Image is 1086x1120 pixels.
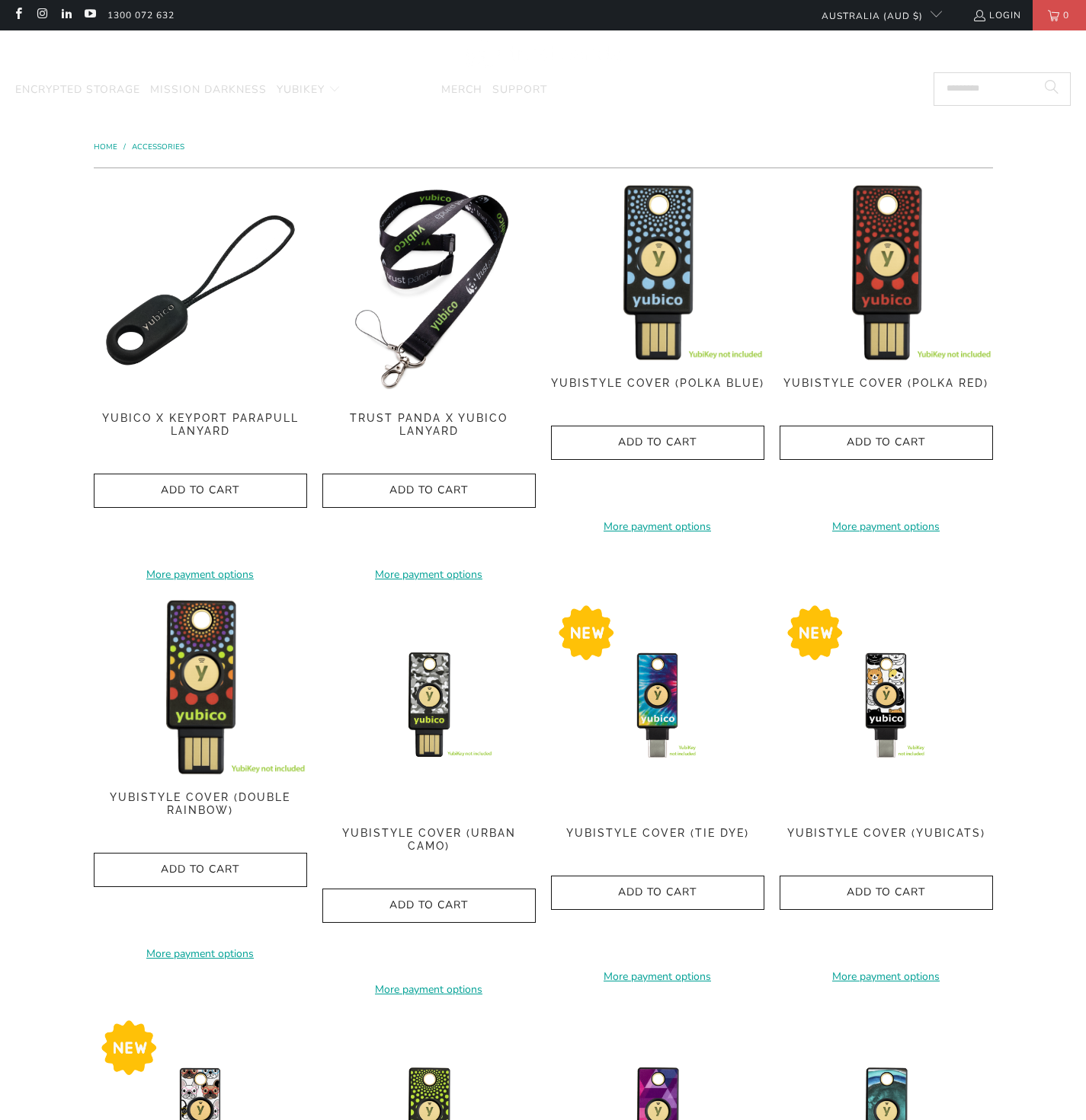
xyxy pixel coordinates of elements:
span: Add to Cart [567,436,748,449]
a: YubiStyle Cover (YubiCats) - Trust Panda YubiStyle Cover (YubiCats) - Trust Panda [780,598,993,812]
button: Add to Cart [322,889,536,923]
a: Trust Panda Australia on YouTube [83,9,96,21]
a: YubiStyle Cover (Tie Dye) - Trust Panda YubiStyle Cover (Tie Dye) - Trust Panda [551,598,764,812]
span: YubiStyle Cover (YubiCats) [780,827,993,840]
button: Add to Cart [322,474,536,508]
span: YubiStyle Cover (Double Rainbow) [94,791,307,817]
span: Encrypted Storage [15,82,140,97]
a: Accessories [351,72,431,108]
img: Trust Panda Australia [465,38,621,69]
img: YubiStyle Cover (Double Rainbow) - Trust Panda [94,598,307,776]
a: YubiStyle Cover (YubiCats) [780,827,993,860]
nav: Translation missing: en.navigation.header.main_nav [15,72,547,108]
a: More payment options [551,968,764,985]
span: Trust Panda x Yubico Lanyard [322,412,536,438]
img: YubiStyle Cover (YubiCats) - Trust Panda [780,598,993,812]
span: Yubico x Keyport Parapull Lanyard [94,412,307,438]
a: Support [492,72,547,108]
button: Add to Cart [94,474,307,508]
span: YubiStyle Cover (Urban Camo) [322,827,536,853]
span: / [123,142,126,152]
a: More payment options [322,566,536,583]
a: Trust Panda Australia on Instagram [35,9,48,21]
span: Add to Cart [338,899,520,912]
a: More payment options [780,519,993,535]
a: More payment options [322,981,536,998]
span: YubiStyle Cover (Polka Red) [780,377,993,390]
a: Mission Darkness [150,72,267,108]
summary: YubiKey [277,72,341,108]
span: Add to Cart [796,436,977,449]
img: YubiStyle Cover (Polka Red) - Trust Panda [780,183,993,361]
span: Add to Cart [110,863,291,876]
span: Add to Cart [567,886,748,899]
button: Add to Cart [780,426,993,460]
a: Accessories [132,142,184,152]
a: More payment options [551,519,764,535]
img: YubiStyle Cover (Polka Blue) - Trust Panda [551,183,764,361]
a: YubiStyle Cover (Polka Red) [780,377,993,410]
span: YubiKey [277,82,325,97]
span: Mission Darkness [150,82,267,97]
img: Trust Panda Yubico Lanyard - Trust Panda [322,183,536,397]
a: YubiStyle Cover (Double Rainbow) [94,791,307,838]
span: Support [492,82,547,97]
button: Add to Cart [780,876,993,910]
span: YubiStyle Cover (Tie Dye) [551,827,764,840]
a: Yubico x Keyport Parapull Lanyard - Trust Panda Yubico x Keyport Parapull Lanyard - Trust Panda [94,183,307,397]
button: Add to Cart [94,853,307,887]
a: YubiStyle Cover (Urban Camo) - Trust Panda YubiStyle Cover (Urban Camo) - Trust Panda [322,598,536,812]
a: Trust Panda Australia on Facebook [11,9,24,21]
span: Add to Cart [110,484,291,497]
a: Encrypted Storage [15,72,140,108]
a: YubiStyle Cover (Tie Dye) [551,827,764,860]
span: Accessories [351,82,431,97]
a: 1300 072 632 [107,7,175,24]
img: YubiStyle Cover (Urban Camo) - Trust Panda [322,598,536,812]
img: YubiStyle Cover (Tie Dye) - Trust Panda [551,598,764,812]
span: Merch [441,82,482,97]
span: YubiStyle Cover (Polka Blue) [551,377,764,390]
span: Add to Cart [796,886,977,899]
button: Add to Cart [551,876,764,910]
input: Search... [934,72,1071,106]
img: Yubico x Keyport Parapull Lanyard - Trust Panda [94,183,307,397]
a: More payment options [780,968,993,985]
a: YubiStyle Cover (Polka Blue) [551,377,764,410]
span: Add to Cart [338,484,520,497]
a: Home [94,142,120,152]
a: Login [972,7,1021,24]
button: Add to Cart [551,426,764,460]
a: Trust Panda Australia on LinkedIn [59,9,72,21]
span: Home [94,142,117,152]
a: Yubico x Keyport Parapull Lanyard [94,412,307,458]
a: Merch [441,72,482,108]
a: More payment options [94,566,307,583]
a: YubiStyle Cover (Urban Camo) [322,827,536,873]
button: Search [1033,72,1071,106]
a: Trust Panda x Yubico Lanyard [322,412,536,458]
a: More payment options [94,946,307,962]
